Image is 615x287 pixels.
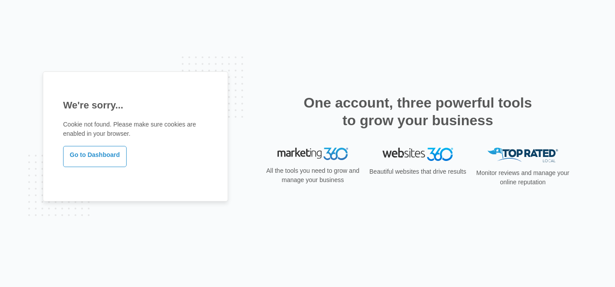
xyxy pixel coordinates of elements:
h1: We're sorry... [63,98,208,112]
img: Marketing 360 [277,148,348,160]
img: Top Rated Local [487,148,558,162]
p: All the tools you need to grow and manage your business [263,166,362,185]
img: Websites 360 [382,148,453,160]
p: Monitor reviews and manage your online reputation [473,168,572,187]
h2: One account, three powerful tools to grow your business [301,94,535,129]
p: Cookie not found. Please make sure cookies are enabled in your browser. [63,120,208,138]
p: Beautiful websites that drive results [368,167,467,176]
a: Go to Dashboard [63,146,127,167]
